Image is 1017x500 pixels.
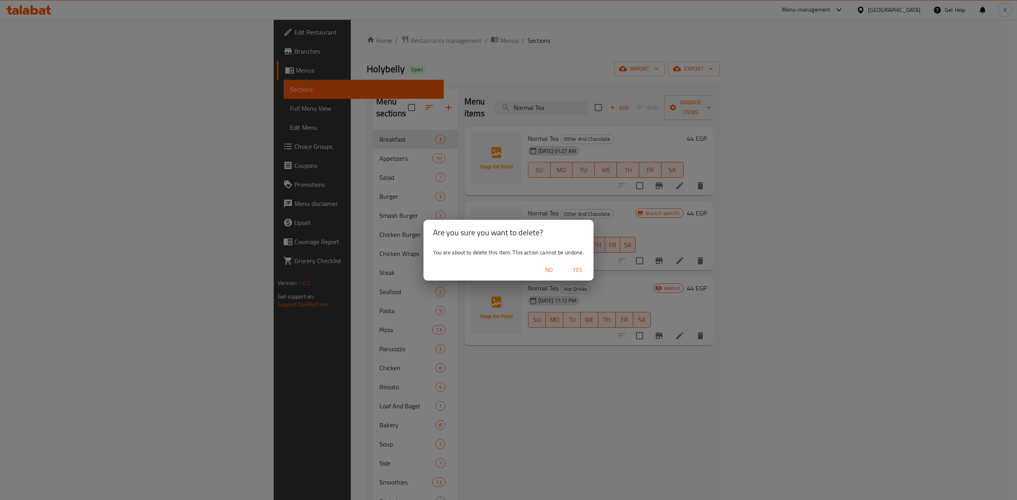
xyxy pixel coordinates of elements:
[433,226,584,239] h2: Are you sure you want to delete?
[423,245,594,260] div: You are about to delete this item. This action cannot be undone.
[565,263,590,277] button: Yes
[568,265,587,275] span: Yes
[539,265,559,275] span: No
[536,263,562,277] button: No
